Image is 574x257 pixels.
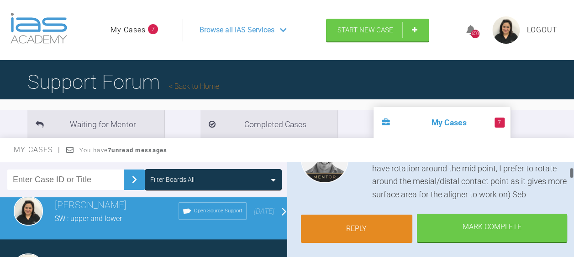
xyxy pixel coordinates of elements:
a: My Cases [111,24,146,36]
div: 650 [471,30,479,38]
h1: Support Forum [27,66,219,98]
span: Open Source Support [194,207,242,215]
input: Enter Case ID or Title [7,170,124,190]
span: [DATE] [254,207,274,216]
span: Browse all IAS Services [200,24,274,36]
li: Completed Cases [200,110,337,138]
span: Start New Case [337,26,393,34]
li: My Cases [374,107,511,138]
img: chevronRight.28bd32b0.svg [127,172,142,187]
a: Reply [301,215,413,243]
a: Logout [527,24,558,36]
img: Swati Anand [14,196,43,226]
div: Filter Boards: All [150,175,195,185]
span: SW : upper and lower [55,214,122,223]
div: Hi [PERSON_NAME], Yes I agree. Also I would want to break up the lateral movements a bit further ... [372,136,568,201]
img: logo-light.3e3ef733.png [11,13,67,44]
span: My Cases [14,145,61,154]
img: profile.png [492,16,520,44]
h3: [PERSON_NAME] [55,198,179,213]
span: You have [79,147,168,154]
a: Start New Case [326,19,429,41]
a: Back to Home [169,82,219,91]
li: Waiting for Mentor [27,110,164,138]
span: 7 [148,24,158,34]
strong: 7 unread messages [108,147,167,154]
span: 7 [495,118,505,128]
div: Mark Complete [417,214,567,242]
